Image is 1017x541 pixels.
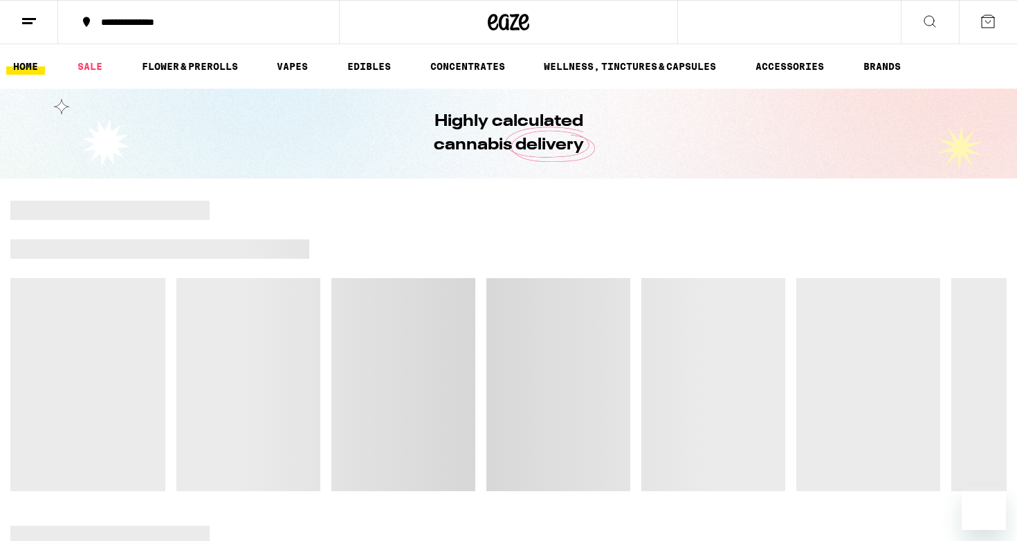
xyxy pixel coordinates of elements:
a: SALE [71,58,109,75]
a: FLOWER & PREROLLS [135,58,245,75]
a: ACCESSORIES [749,58,831,75]
a: HOME [6,58,45,75]
a: WELLNESS, TINCTURES & CAPSULES [537,58,723,75]
a: VAPES [270,58,315,75]
iframe: Button to launch messaging window [962,486,1006,530]
a: BRANDS [856,58,908,75]
a: CONCENTRATES [423,58,512,75]
a: EDIBLES [340,58,398,75]
h1: Highly calculated cannabis delivery [394,110,623,157]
